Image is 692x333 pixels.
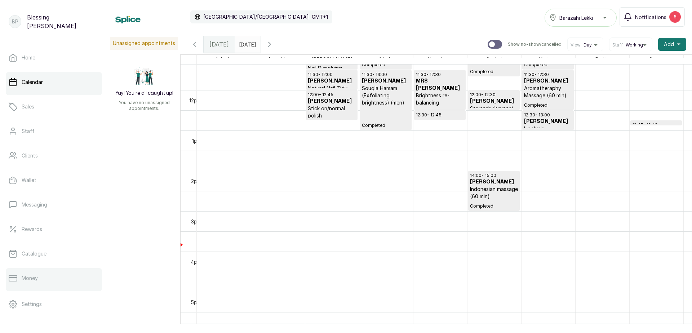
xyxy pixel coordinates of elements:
[524,99,572,108] p: Completed
[188,97,203,104] div: 12pm
[204,36,235,53] div: [DATE]
[594,55,611,64] span: Purity
[6,170,102,190] a: Wallet
[524,118,572,125] h3: [PERSON_NAME]
[22,128,35,135] p: Staff
[22,201,47,208] p: Messaging
[416,92,464,114] p: Brightness re-balancing treatment
[27,13,99,30] p: Blessing [PERSON_NAME]
[312,13,328,21] p: GMT+1
[190,177,203,185] div: 2pm
[6,195,102,215] a: Messaging
[362,85,410,106] p: Souqla Hamam (Exfoliating brightness) (men)
[110,37,178,50] p: Unassigned appointments
[22,177,36,184] p: Wallet
[115,90,173,97] h2: Yay! You’re all caught up!
[508,41,562,47] p: Show no-show/cancelled
[632,122,680,128] p: 12:45 - 12:48
[6,121,102,141] a: Staff
[524,77,572,85] h3: [PERSON_NAME]
[308,72,356,77] p: 11:30 - 12:00
[362,72,410,77] p: 11:30 - 13:00
[470,173,518,178] p: 14:00 - 15:00
[22,152,38,159] p: Clients
[620,7,685,27] button: Notifications5
[524,72,572,77] p: 11:30 - 12:30
[214,55,234,64] span: Adeola
[209,40,229,49] span: [DATE]
[658,38,686,51] button: Add
[648,55,665,64] span: Sunny
[22,54,35,61] p: Home
[470,186,518,200] p: Indonesian massage (60 min)
[308,105,356,119] p: Stick on/normal polish
[6,146,102,166] a: Clients
[537,55,559,64] span: Victoria
[416,112,464,118] p: 12:30 - 12:45
[6,244,102,264] a: Catalogue
[626,42,643,48] span: Working
[559,14,593,22] span: Barazahi Lekki
[308,65,356,72] p: Nail Dissolving
[571,42,600,48] button: ViewDay
[308,77,356,85] h3: [PERSON_NAME]
[22,250,46,257] p: Catalogue
[22,301,42,308] p: Settings
[416,77,464,92] h3: MRS [PERSON_NAME]
[189,258,203,266] div: 4pm
[664,41,674,48] span: Add
[12,18,18,25] p: BP
[112,100,176,111] p: You have no unassigned appointments.
[6,294,102,314] a: Settings
[22,226,42,233] p: Rewards
[6,97,102,117] a: Sales
[378,55,394,64] span: Made
[524,125,572,132] p: Lipolysis
[362,106,410,128] p: Completed
[545,9,617,27] button: Barazahi Lekki
[416,72,464,77] p: 11:30 - 12:30
[6,72,102,92] a: Calendar
[22,79,43,86] p: Calendar
[485,55,504,64] span: Suciati
[308,85,356,99] p: Natural Nail Tidy (Feet)
[6,268,102,288] a: Money
[203,13,309,21] p: [GEOGRAPHIC_DATA]/[GEOGRAPHIC_DATA]
[310,55,354,64] span: [PERSON_NAME]
[669,11,681,23] div: 5
[470,200,518,209] p: Completed
[635,13,666,21] span: Notifications
[612,42,623,48] span: Staff
[584,42,592,48] span: Day
[190,218,203,225] div: 3pm
[22,275,38,282] p: Money
[189,298,203,306] div: 5pm
[6,219,102,239] a: Rewards
[308,92,356,98] p: 12:00 - 12:45
[470,105,518,126] p: Stomach (women) (price after consultation)
[22,103,34,110] p: Sales
[524,112,572,118] p: 12:30 - 13:00
[470,92,518,98] p: 12:00 - 12:30
[6,48,102,68] a: Home
[470,58,518,75] p: Completed
[426,55,454,64] span: Happiness
[470,98,518,105] h3: [PERSON_NAME]
[362,77,410,85] h3: [PERSON_NAME]
[416,118,464,132] h3: MRS [PERSON_NAME]
[524,85,572,99] p: Aromatheraphy Massage (60 min)
[191,137,203,145] div: 1pm
[266,55,290,64] span: Ayomide
[308,98,356,105] h3: [PERSON_NAME]
[612,42,649,48] button: StaffWorking
[571,42,581,48] span: View
[470,178,518,186] h3: [PERSON_NAME]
